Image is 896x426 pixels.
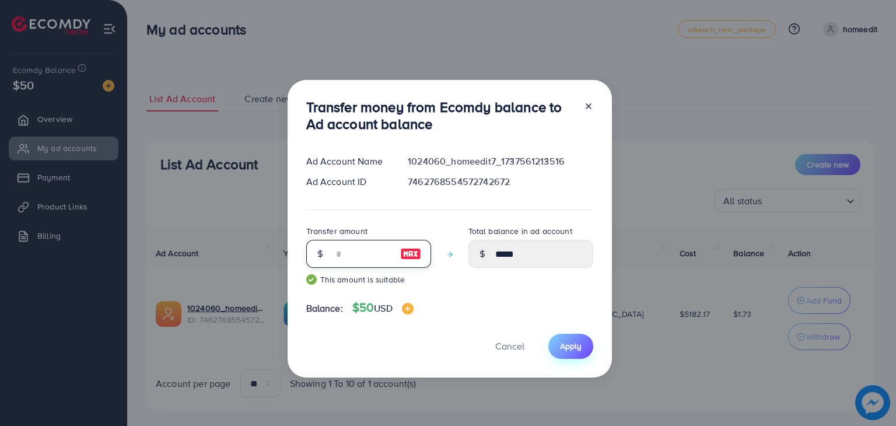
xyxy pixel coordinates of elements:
[306,302,343,315] span: Balance:
[481,334,539,359] button: Cancel
[306,274,317,285] img: guide
[402,303,414,315] img: image
[560,340,582,352] span: Apply
[374,302,392,315] span: USD
[398,155,602,168] div: 1024060_homeedit7_1737561213516
[297,175,399,188] div: Ad Account ID
[398,175,602,188] div: 7462768554572742672
[468,225,572,237] label: Total balance in ad account
[306,274,431,285] small: This amount is suitable
[306,99,575,132] h3: Transfer money from Ecomdy balance to Ad account balance
[297,155,399,168] div: Ad Account Name
[352,301,414,315] h4: $50
[548,334,593,359] button: Apply
[306,225,367,237] label: Transfer amount
[400,247,421,261] img: image
[495,340,524,352] span: Cancel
